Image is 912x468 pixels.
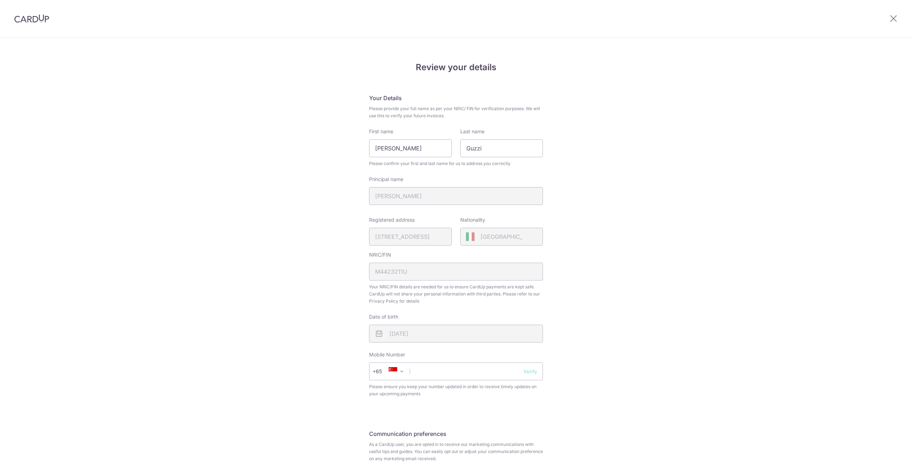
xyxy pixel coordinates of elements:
[369,430,543,438] h5: Communication preferences
[460,216,485,223] label: Nationality
[373,367,392,376] span: +65
[375,367,392,376] span: +65
[460,139,543,157] input: Last name
[369,139,452,157] input: First Name
[369,441,543,462] span: As a CardUp user, you are opted in to receive our marketing communications with useful tips and g...
[369,313,398,320] label: Date of birth
[523,368,537,375] button: Verify
[369,251,391,258] label: NRIC/FIN
[369,351,405,358] label: Mobile Number
[369,176,403,183] label: Principal name
[460,128,484,135] label: Last name
[369,216,415,223] label: Registered address
[369,105,543,119] span: Please provide your full name as per your NRIC/ FIN for verification purposes. We will use this t...
[369,61,543,74] h4: Review your details
[369,283,543,305] span: Your NRIC/FIN details are needed for us to ensure CardUp payments are kept safe. CardUp will not ...
[369,160,543,167] span: Please confirm your first and last name for us to address you correctly
[369,383,543,397] span: Please ensure you keep your number updated in order to receive timely updates on your upcoming pa...
[369,94,543,102] h5: Your Details
[14,14,49,23] img: CardUp
[369,128,393,135] label: First name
